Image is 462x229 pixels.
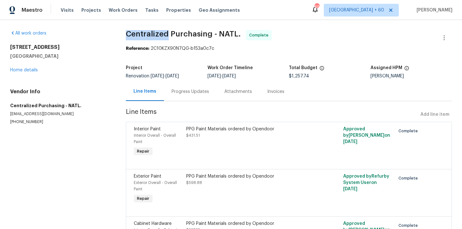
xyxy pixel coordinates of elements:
[289,66,317,70] h5: Total Budget
[267,88,284,95] div: Invoices
[10,44,111,50] h2: [STREET_ADDRESS]
[134,174,161,179] span: Exterior Paint
[207,74,221,78] span: [DATE]
[10,111,111,117] p: [EMAIL_ADDRESS][DOMAIN_NAME]
[172,88,209,95] div: Progress Updates
[370,66,402,70] h5: Assigned HPM
[207,66,253,70] h5: Work Order Timeline
[186,181,202,185] span: $598.88
[145,8,159,12] span: Tasks
[61,7,74,13] span: Visits
[134,195,152,202] span: Repair
[289,74,309,78] span: $1,257.74
[343,174,389,191] span: Approved by Refurby System User on
[166,74,179,78] span: [DATE]
[134,127,161,131] span: Interior Paint
[10,119,111,125] p: [PHONE_NUMBER]
[134,134,176,144] span: Interior Overall - Overall Paint
[343,140,357,144] span: [DATE]
[224,88,252,95] div: Attachments
[186,173,313,180] div: PPG Paint Materials ordered by Opendoor
[151,74,179,78] span: -
[81,7,101,13] span: Projects
[10,102,111,109] h5: Centralized Purchasing - NATL.
[315,4,319,10] div: 692
[370,74,452,78] div: [PERSON_NAME]
[398,128,420,134] span: Complete
[126,66,142,70] h5: Project
[186,126,313,132] div: PPG Paint Materials ordered by Opendoor
[134,148,152,154] span: Repair
[126,46,149,51] b: Reference:
[199,7,240,13] span: Geo Assignments
[207,74,236,78] span: -
[398,175,420,181] span: Complete
[222,74,236,78] span: [DATE]
[10,53,111,59] h5: [GEOGRAPHIC_DATA]
[10,68,38,72] a: Home details
[404,66,409,74] span: The hpm assigned to this work order.
[398,222,420,229] span: Complete
[10,88,111,95] h4: Vendor Info
[134,221,172,226] span: Cabinet Hardware
[343,187,357,191] span: [DATE]
[343,127,390,144] span: Approved by [PERSON_NAME] on
[186,134,200,137] span: $431.51
[133,88,156,95] div: Line Items
[126,74,179,78] span: Renovation
[151,74,164,78] span: [DATE]
[10,31,46,36] a: All work orders
[329,7,384,13] span: [GEOGRAPHIC_DATA] + 60
[319,66,324,74] span: The total cost of line items that have been proposed by Opendoor. This sum includes line items th...
[126,30,241,38] span: Centralized Purchasing - NATL.
[126,109,418,121] span: Line Items
[109,7,138,13] span: Work Orders
[414,7,452,13] span: [PERSON_NAME]
[166,7,191,13] span: Properties
[134,181,177,191] span: Exterior Overall - Overall Paint
[186,220,313,227] div: PPG Paint Materials ordered by Opendoor
[126,45,452,52] div: 2C10KZX90N7QG-b153a0c7c
[249,32,271,38] span: Complete
[22,7,43,13] span: Maestro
